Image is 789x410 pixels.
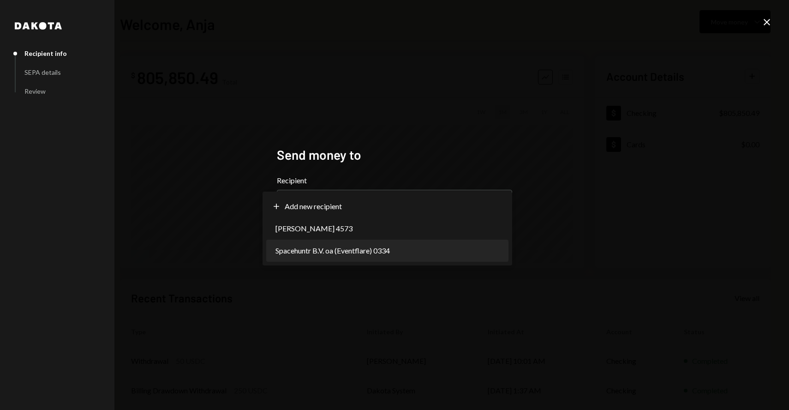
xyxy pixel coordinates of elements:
[24,49,67,57] div: Recipient info
[275,245,390,256] span: Spacehuntr B.V. oa (Eventflare) 0334
[24,68,61,76] div: SEPA details
[277,175,512,186] label: Recipient
[277,190,512,216] button: Recipient
[275,223,353,234] span: [PERSON_NAME] 4573
[277,146,512,164] h2: Send money to
[285,201,342,212] span: Add new recipient
[24,87,46,95] div: Review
